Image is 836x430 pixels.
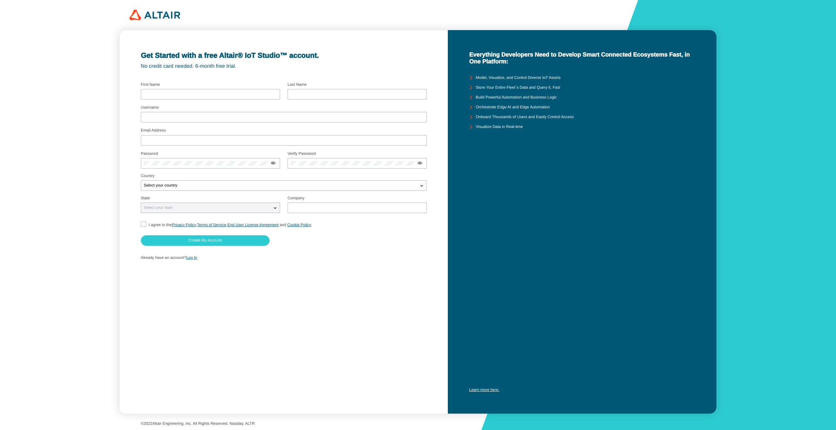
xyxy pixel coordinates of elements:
unity-typography: Everything Developers Need to Develop Smart Connected Ecosystems Fast, in One Platform: [469,51,695,65]
a: Log In [186,255,197,260]
span: 2022 [144,421,153,426]
unity-typography: No credit card needed. 6-month free trial. [141,63,427,69]
img: 320px-Altair_logo.png [129,10,180,20]
a: Cookie Policy [287,223,311,227]
a: Privacy Policy [172,223,196,227]
p: Already have an account? [141,256,427,260]
label: Username [141,105,159,110]
label: Password [141,151,158,156]
p: © Altair Engineering, Inc. All Rights Reserved. Nasdaq: ALTR [141,421,695,426]
label: Email Address [141,128,166,133]
a: End User License Agreement [227,223,278,227]
a: Learn more here. [469,387,499,392]
a: Terms of Service [197,223,226,227]
unity-typography: Model, Visualize, and Control Diverse IoT Assets [476,76,560,80]
unity-typography: Onboard Thousands of Users and Easily Control Access [476,115,574,119]
label: Verify Password [288,151,316,156]
unity-typography: Store Your Entire Fleet`s Data and Query it, Fast [476,85,560,90]
unity-typography: Visualize Data in Real-time [476,125,523,129]
span: and [280,223,286,227]
unity-typography: Build Powerful Automation and Business Logic [476,95,557,100]
unity-typography: Get Started with a free Altair® IoT Studio™ account. [141,51,427,60]
span: I agree to the , , , [149,223,312,227]
iframe: YouTube video player [469,258,695,385]
unity-typography: Orchestrate Edge AI and Edge Automation [476,105,550,110]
